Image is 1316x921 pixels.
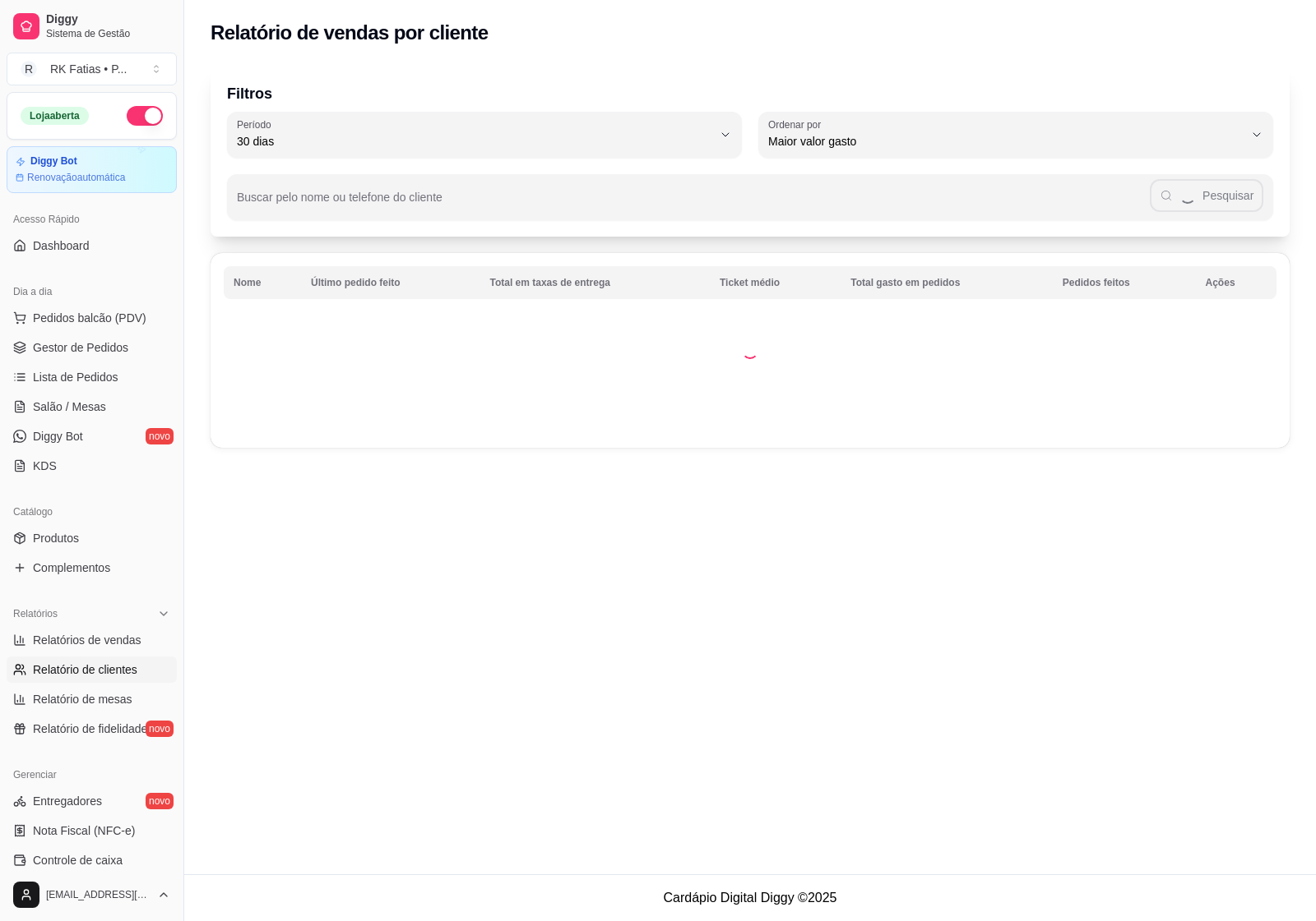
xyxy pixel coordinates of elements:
[7,233,177,259] a: Dashboard
[227,112,742,158] button: Período30 dias
[237,196,1150,212] input: Buscar pelo nome ou telefone do cliente
[7,686,177,712] a: Relatório de mesas
[33,560,110,576] span: Complementos
[33,458,57,474] span: KDS
[33,632,141,648] span: Relatórios de vendas
[46,27,170,40] span: Sistema de Gestão
[27,171,125,184] article: Renovação automática
[46,888,151,901] span: [EMAIL_ADDRESS][DOMAIN_NAME]
[742,343,758,359] div: Loading
[7,817,177,844] a: Nota Fiscal (NFC-e)
[211,20,489,46] h2: Relatório de vendas por cliente
[7,394,177,420] a: Salão / Mesas
[33,721,147,737] span: Relatório de fidelidade
[7,279,177,305] div: Dia a dia
[758,112,1273,158] button: Ordenar porMaior valor gasto
[33,852,123,868] span: Controle de caixa
[7,788,177,814] a: Entregadoresnovo
[7,7,177,46] a: DiggySistema de Gestão
[7,364,177,390] a: Lista de Pedidos
[30,155,77,168] article: Diggy Bot
[237,117,276,131] label: Período
[7,555,177,581] a: Complementos
[7,423,177,449] a: Diggy Botnovo
[33,310,146,326] span: Pedidos balcão (PDV)
[768,133,1244,150] span: Maior valor gasto
[7,525,177,551] a: Produtos
[33,530,79,546] span: Produtos
[7,146,177,193] a: Diggy BotRenovaçãoautomática
[21,107,89,125] div: Loja aberta
[184,874,1316,921] footer: Cardápio Digital Diggy © 2025
[7,716,177,742] a: Relatório de fidelidadenovo
[33,428,83,444] span: Diggy Bot
[33,822,135,839] span: Nota Fiscal (NFC-e)
[7,499,177,525] div: Catálogo
[127,106,163,126] button: Alterar Status
[33,237,90,254] span: Dashboard
[7,53,177,85] button: Select a team
[7,334,177,361] a: Gestor de Pedidos
[21,61,37,77] span: R
[768,117,827,131] label: Ordenar por
[46,12,170,27] span: Diggy
[7,875,177,914] button: [EMAIL_ADDRESS][DOMAIN_NAME]
[33,369,118,385] span: Lista de Pedidos
[33,398,106,415] span: Salão / Mesas
[7,656,177,683] a: Relatório de clientes
[237,133,712,150] span: 30 dias
[7,847,177,873] a: Controle de caixa
[33,661,137,678] span: Relatório de clientes
[227,82,1273,105] p: Filtros
[33,793,102,809] span: Entregadores
[33,339,128,356] span: Gestor de Pedidos
[7,206,177,233] div: Acesso Rápido
[13,607,58,620] span: Relatórios
[7,305,177,331] button: Pedidos balcão (PDV)
[33,691,132,707] span: Relatório de mesas
[7,453,177,479] a: KDS
[50,61,127,77] div: RK Fatias • P ...
[7,762,177,788] div: Gerenciar
[7,627,177,653] a: Relatórios de vendas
